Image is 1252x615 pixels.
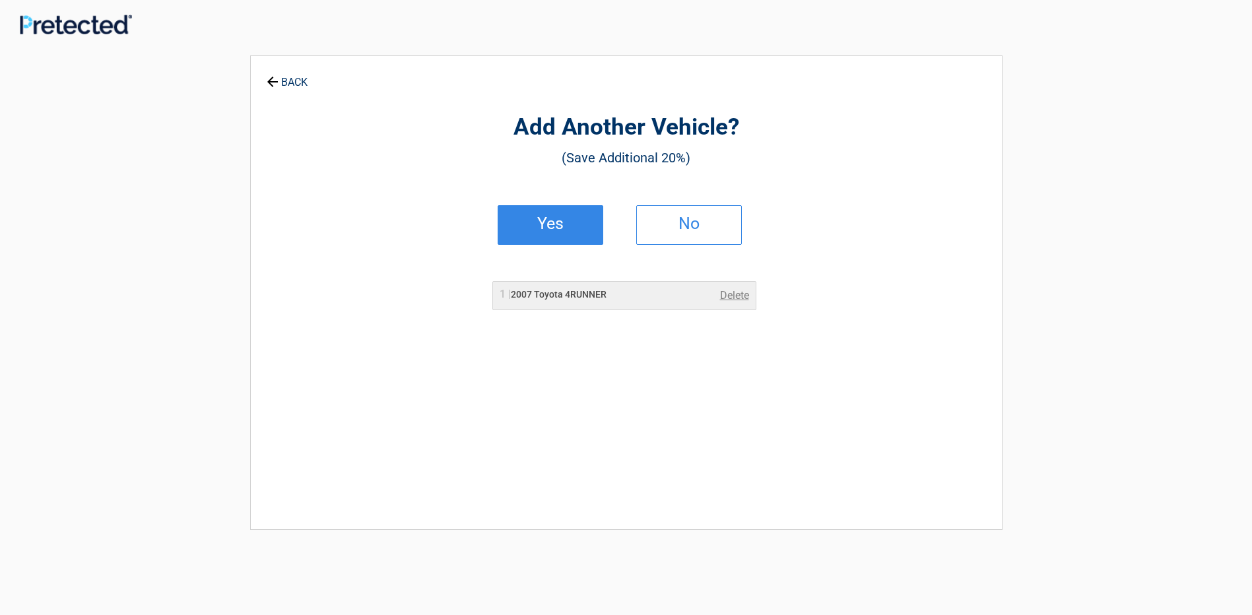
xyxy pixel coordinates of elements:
[264,65,310,88] a: BACK
[511,219,589,228] h2: Yes
[720,288,749,304] a: Delete
[323,146,929,169] h3: (Save Additional 20%)
[20,15,132,35] img: Main Logo
[323,112,929,143] h2: Add Another Vehicle?
[650,219,728,228] h2: No
[500,288,511,300] span: 1 |
[500,288,607,302] h2: 2007 Toyota 4RUNNER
